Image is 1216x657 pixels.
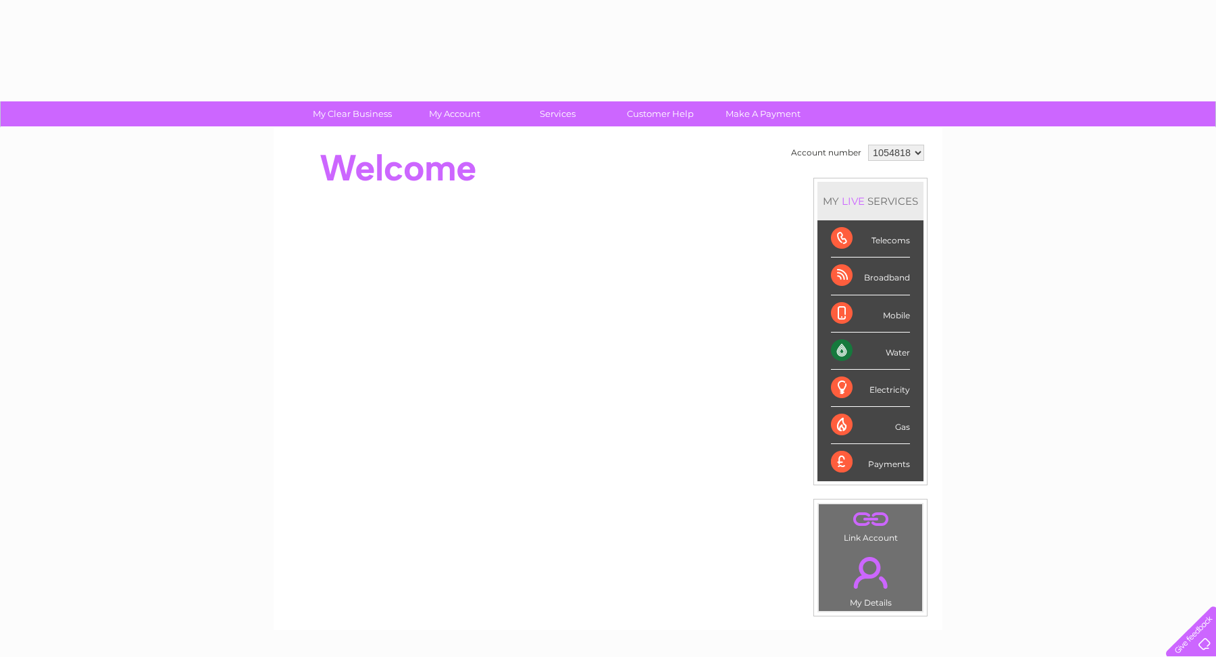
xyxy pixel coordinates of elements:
[831,370,910,407] div: Electricity
[818,545,923,612] td: My Details
[839,195,867,208] div: LIVE
[822,549,919,596] a: .
[831,333,910,370] div: Water
[399,101,511,126] a: My Account
[707,101,819,126] a: Make A Payment
[831,220,910,258] div: Telecoms
[817,182,923,220] div: MY SERVICES
[788,141,865,164] td: Account number
[818,504,923,546] td: Link Account
[502,101,613,126] a: Services
[297,101,408,126] a: My Clear Business
[605,101,716,126] a: Customer Help
[831,444,910,481] div: Payments
[831,295,910,333] div: Mobile
[831,258,910,295] div: Broadband
[831,407,910,444] div: Gas
[822,508,919,531] a: .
